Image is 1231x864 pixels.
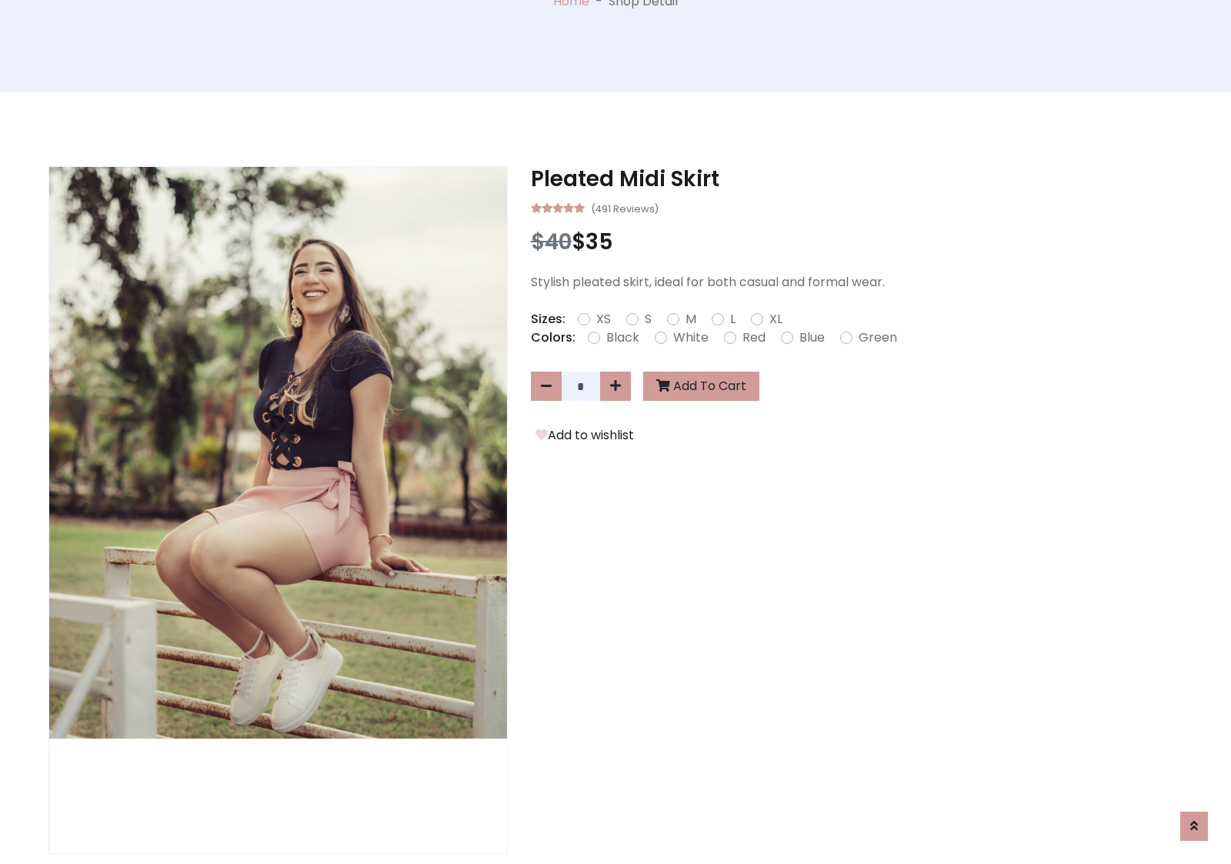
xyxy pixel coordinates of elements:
h3: Pleated Midi Skirt [531,166,1183,192]
span: $40 [531,227,572,257]
label: S [645,310,652,329]
label: White [673,329,709,347]
label: XS [596,310,611,329]
p: Sizes: [531,310,565,329]
label: XL [769,310,782,329]
small: (491 Reviews) [591,198,659,217]
button: Add To Cart [643,372,759,401]
span: 35 [585,227,613,257]
label: M [686,310,696,329]
label: L [730,310,736,329]
label: Red [742,329,766,347]
label: Green [859,329,897,347]
label: Black [606,329,639,347]
label: Blue [799,329,825,347]
h3: $ [531,229,1183,255]
p: Stylish pleated skirt, ideal for both casual and formal wear. [531,273,1183,292]
img: Image [49,167,507,739]
p: Colors: [531,329,575,347]
button: Add to wishlist [531,425,639,445]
